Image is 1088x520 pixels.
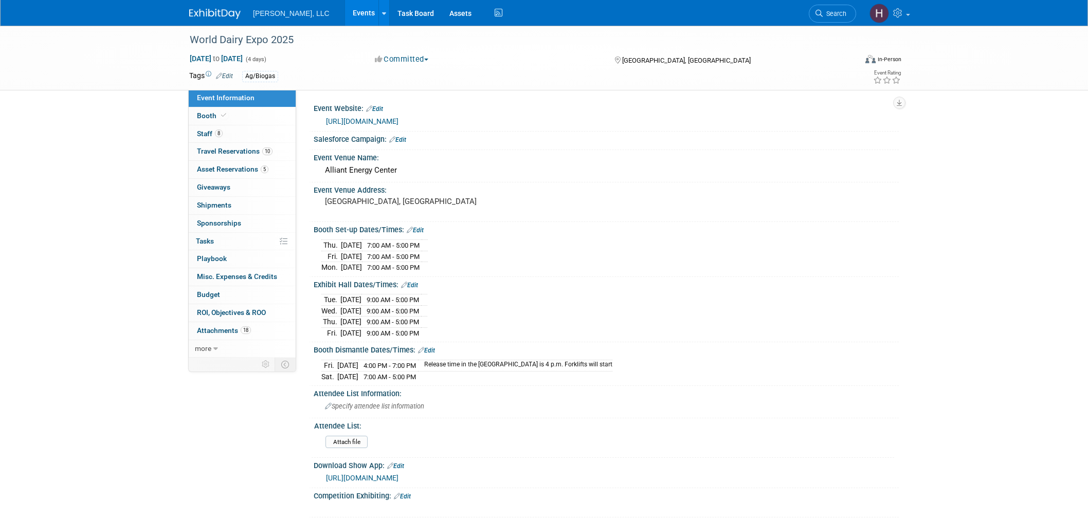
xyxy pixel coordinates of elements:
td: Thu. [321,317,340,328]
td: Sat. [321,371,337,382]
div: Exhibit Hall Dates/Times: [314,277,899,290]
div: Event Format [795,53,901,69]
span: ROI, Objectives & ROO [197,308,266,317]
td: Tags [189,70,233,82]
span: Giveaways [197,183,230,191]
span: 7:00 AM - 5:00 PM [367,242,420,249]
td: [DATE] [341,239,362,251]
td: [DATE] [341,262,362,273]
span: to [211,54,221,63]
a: Edit [366,105,383,113]
div: Event Venue Address: [314,182,899,195]
span: Staff [197,129,223,138]
td: [DATE] [340,305,361,317]
a: Edit [407,227,424,234]
div: Attendee List: [314,418,894,431]
td: [DATE] [337,371,358,382]
a: Search [809,5,856,23]
div: Salesforce Campaign: [314,132,899,145]
span: Tasks [196,237,214,245]
a: Playbook [189,250,296,268]
a: Sponsorships [189,215,296,232]
span: Booth [197,112,228,120]
span: Search [823,10,846,17]
a: Budget [189,286,296,304]
div: World Dairy Expo 2025 [186,31,841,49]
span: 18 [241,326,251,334]
span: [GEOGRAPHIC_DATA], [GEOGRAPHIC_DATA] [622,57,751,64]
div: In-Person [877,55,901,63]
a: Edit [389,136,406,143]
div: Booth Set-up Dates/Times: [314,222,899,235]
td: Wed. [321,305,340,317]
td: [DATE] [341,251,362,262]
td: Fri. [321,360,337,371]
span: Travel Reservations [197,147,273,155]
a: Event Information [189,89,296,107]
span: (4 days) [245,56,266,63]
div: Alliant Energy Center [321,162,891,178]
span: Attachments [197,326,251,335]
a: Edit [394,493,411,500]
a: Misc. Expenses & Credits [189,268,296,286]
span: 9:00 AM - 5:00 PM [367,296,419,304]
span: Sponsorships [197,219,241,227]
span: 10 [262,147,273,155]
a: Giveaways [189,179,296,196]
td: [DATE] [340,317,361,328]
td: Fri. [321,251,341,262]
a: Edit [216,72,233,80]
td: [DATE] [340,294,361,306]
span: 9:00 AM - 5:00 PM [367,329,419,337]
td: Thu. [321,239,341,251]
span: Budget [197,290,220,299]
img: Hannah Mulholland [869,4,889,23]
span: 8 [215,129,223,137]
a: Staff8 [189,125,296,143]
span: Misc. Expenses & Credits [197,272,277,281]
a: [URL][DOMAIN_NAME] [326,117,398,125]
img: ExhibitDay [189,9,241,19]
span: 7:00 AM - 5:00 PM [367,253,420,261]
a: Edit [418,347,435,354]
span: more [195,344,211,352]
td: [DATE] [340,327,361,338]
span: Playbook [197,254,227,263]
a: Booth [189,107,296,125]
a: Tasks [189,233,296,250]
div: Event Website: [314,101,899,114]
td: Fri. [321,327,340,338]
span: Event Information [197,94,255,102]
a: ROI, Objectives & ROO [189,304,296,322]
span: 5 [261,165,268,173]
i: Booth reservation complete [221,113,226,118]
span: Specify attendee list information [325,402,424,410]
a: [URL][DOMAIN_NAME] [326,474,398,482]
span: 4:00 PM - 7:00 PM [364,362,416,369]
button: Committed [371,54,432,65]
span: Shipments [197,201,231,209]
span: [DATE] [DATE] [189,54,243,63]
div: Ag/Biogas [242,71,278,82]
div: Attendee List Information: [314,386,899,399]
div: Competition Exhibiting: [314,488,899,502]
div: Download Show App: [314,458,899,471]
span: 7:00 AM - 5:00 PM [367,264,420,271]
img: Format-Inperson.png [865,55,876,63]
a: more [189,340,296,358]
a: Travel Reservations10 [189,143,296,160]
td: Mon. [321,262,341,273]
td: Toggle Event Tabs [275,358,296,371]
td: Tue. [321,294,340,306]
pre: [GEOGRAPHIC_DATA], [GEOGRAPHIC_DATA] [325,197,546,206]
span: Asset Reservations [197,165,268,173]
a: Asset Reservations5 [189,161,296,178]
span: 7:00 AM - 5:00 PM [364,373,416,381]
td: [DATE] [337,360,358,371]
div: Event Venue Name: [314,150,899,163]
a: Edit [387,462,404,470]
td: Release time in the [GEOGRAPHIC_DATA] is 4 p.m. Forklifts will start [418,360,612,371]
span: 9:00 AM - 5:00 PM [367,318,419,326]
a: Edit [401,282,418,289]
span: [PERSON_NAME], LLC [253,9,330,17]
